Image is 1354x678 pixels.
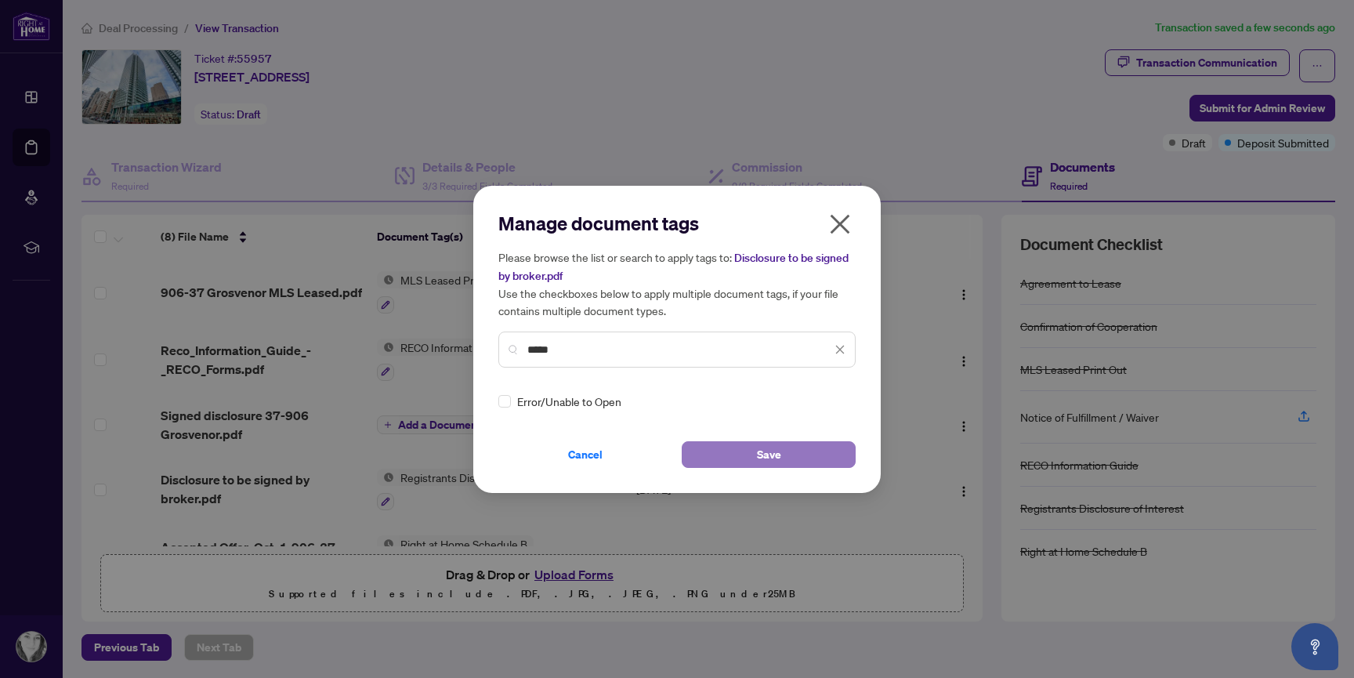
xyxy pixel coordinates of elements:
[498,251,849,283] span: Disclosure to be signed by broker.pdf
[757,442,781,467] span: Save
[827,212,853,237] span: close
[834,344,845,355] span: close
[498,211,856,236] h2: Manage document tags
[498,248,856,319] h5: Please browse the list or search to apply tags to: Use the checkboxes below to apply multiple doc...
[568,442,603,467] span: Cancel
[498,441,672,468] button: Cancel
[517,393,621,410] span: Error/Unable to Open
[682,441,856,468] button: Save
[1291,623,1338,670] button: Open asap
